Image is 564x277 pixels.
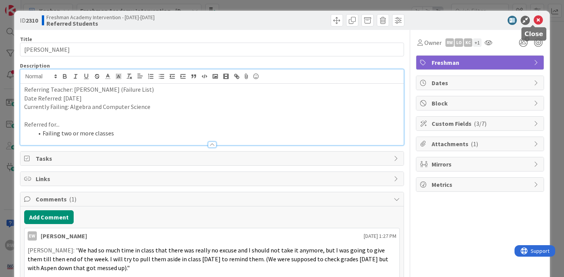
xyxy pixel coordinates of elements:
span: Links [36,174,390,183]
label: Title [20,36,32,43]
span: Owner [424,38,442,47]
h5: Close [524,30,543,38]
div: [PERSON_NAME] [41,231,87,241]
span: [DATE] 1:27 PM [364,232,396,240]
span: ( 3/7 ) [474,120,486,127]
span: Freshman Academy Intervention - [DATE]-[DATE] [46,14,155,20]
p: Referred for... [24,120,400,129]
span: ( 1 ) [69,195,76,203]
span: Tasks [36,154,390,163]
span: ( 1 ) [471,140,478,148]
b: 2310 [26,16,38,24]
div: LO [455,38,463,47]
p: Date Referred: [DATE] [24,94,400,103]
p: Referring Teacher: [PERSON_NAME] (Failure List) [24,85,400,94]
span: ID [20,16,38,25]
span: Support [16,1,35,10]
button: Add Comment [24,210,74,224]
p: Currently Failing: Algebra and Computer Science [24,102,400,111]
span: Comments [36,195,390,204]
input: type card name here... [20,43,404,56]
span: Block [432,99,530,108]
span: Metrics [432,180,530,189]
span: Dates [432,78,530,87]
li: Failing two or more classes [33,129,400,138]
p: [PERSON_NAME]: " [28,246,397,272]
div: RW [445,38,454,47]
span: Freshman [432,58,530,67]
div: EW [28,231,37,241]
div: + 1 [473,38,482,47]
span: Description [20,62,50,69]
span: Mirrors [432,160,530,169]
span: We had so much time in class that there was really no excuse and I should not take it anymore, bu... [28,246,389,271]
span: Attachments [432,139,530,148]
span: Custom Fields [432,119,530,128]
div: KC [464,38,472,47]
b: Referred Students [46,20,155,26]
